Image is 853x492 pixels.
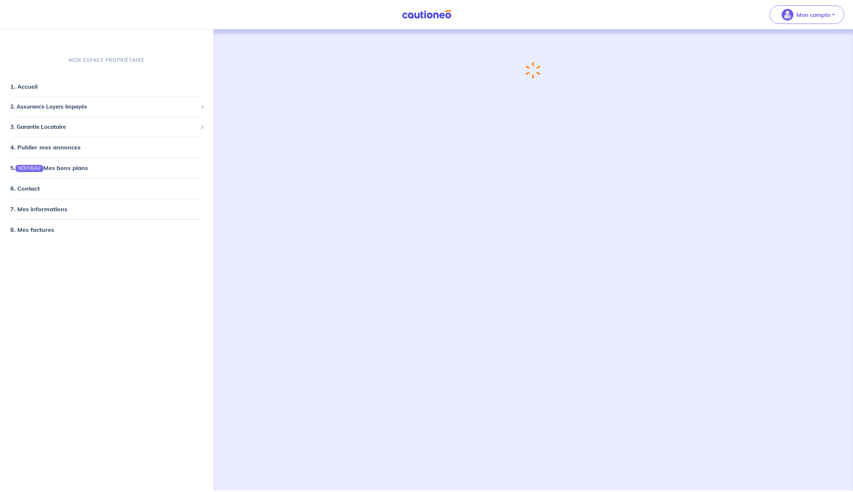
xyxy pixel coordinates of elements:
span: 2. Assurance Loyers Impayés [10,103,198,111]
p: MON ESPACE PROPRIÉTAIRE [69,57,145,64]
img: Cautioneo [399,10,454,19]
div: 1. Accueil [3,79,210,94]
p: Mon compte [796,10,831,19]
div: 6. Contact [3,181,210,196]
a: 6. Contact [10,185,40,192]
button: illu_account_valid_menu.svgMon compte [770,6,844,24]
img: loading-spinner [525,61,541,80]
div: 3. Garantie Locataire [3,120,210,134]
span: 3. Garantie Locataire [10,123,198,131]
div: 4. Publier mes annonces [3,140,210,155]
div: 7. Mes informations [3,202,210,216]
a: 8. Mes factures [10,226,54,233]
div: 8. Mes factures [3,222,210,237]
a: 7. Mes informations [10,205,67,213]
div: 5.NOUVEAUMes bons plans [3,160,210,175]
a: 1. Accueil [10,83,38,90]
a: 5.NOUVEAUMes bons plans [10,164,88,171]
div: 2. Assurance Loyers Impayés [3,100,210,114]
a: 4. Publier mes annonces [10,144,81,151]
img: illu_account_valid_menu.svg [782,9,793,21]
